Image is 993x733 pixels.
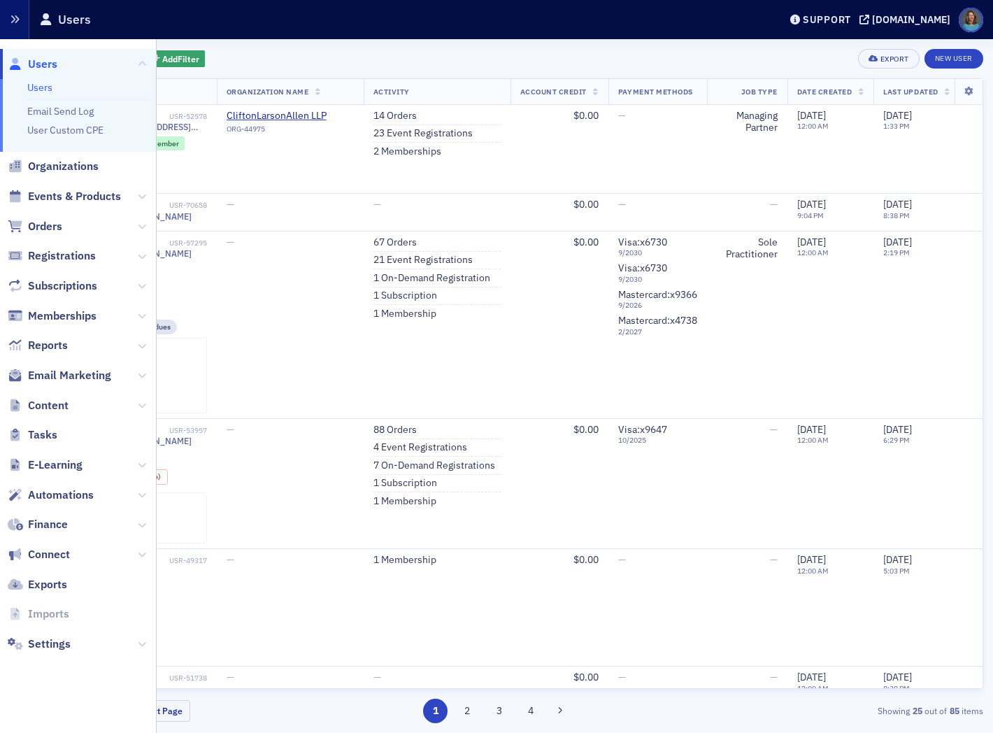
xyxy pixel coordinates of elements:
button: [DOMAIN_NAME] [859,15,955,24]
a: 1 On-Demand Registration [373,272,490,285]
time: 12:00 AM [797,435,829,445]
a: Organizations [8,159,99,174]
span: 10 / 2025 [618,436,697,445]
a: Exports [8,577,67,592]
span: — [770,198,778,211]
span: [DATE] [797,236,826,248]
span: — [227,198,234,211]
span: Job Type [741,87,778,97]
div: USR-70658 [130,201,207,210]
span: Date Created [797,87,852,97]
span: $0.00 [573,236,599,248]
div: USR-52578 [130,112,207,121]
span: Exports [28,577,67,592]
a: New User [924,49,983,69]
span: [DATE] [883,198,912,211]
a: Settings [8,636,71,652]
a: 1 Membership [373,554,436,567]
span: Mastercard : x4738 [618,314,697,327]
time: 8:38 PM [883,683,910,693]
span: Account Credit [520,87,587,97]
span: 9 / 2026 [618,301,697,310]
button: 1 [423,699,448,723]
span: [DATE] [797,109,826,122]
div: Support [803,13,851,26]
span: $0.00 [573,671,599,683]
div: Showing out of items [669,704,983,717]
span: [DATE] [797,671,826,683]
div: Export [880,55,909,63]
span: Automations [28,488,94,503]
a: Email Send Log [27,105,94,118]
time: 5:03 PM [883,566,910,576]
span: — [618,109,626,122]
a: Content [8,398,69,413]
span: — [227,236,234,248]
span: Settings [28,636,71,652]
span: [DATE] [797,198,826,211]
span: $0.00 [573,109,599,122]
span: Visa : x9647 [618,423,667,436]
a: Registrations [8,248,96,264]
a: 21 Event Registrations [373,254,473,266]
a: 88 Orders [373,424,417,436]
span: Mastercard : x9366 [618,288,697,301]
div: Sole Practitioner [717,236,778,261]
a: 1 Membership [373,308,436,320]
a: Imports [8,606,69,622]
span: — [373,198,381,211]
span: Finance [28,517,68,532]
span: — [227,553,234,566]
span: [DATE] [883,671,912,683]
a: 1 Subscription [373,290,437,302]
span: CPA Member [136,138,179,148]
a: 23 Event Registrations [373,127,473,140]
a: 67 Orders [373,236,417,249]
a: Reports [8,338,68,353]
div: USR-51738 [169,674,207,683]
div: USR-57295 [130,239,207,248]
span: $0.00 [573,423,599,436]
div: [DOMAIN_NAME] [872,13,950,26]
time: 12:00 AM [797,248,829,257]
span: Organization Name [227,87,309,97]
a: 2 Memberships [373,145,441,158]
a: Memberships [8,308,97,324]
a: Tasks [8,427,57,443]
a: E-Learning [8,457,83,473]
span: $0.00 [573,553,599,566]
span: [DATE] [797,553,826,566]
span: Profile [959,8,983,32]
span: [DATE] [797,423,826,436]
strong: 25 [910,704,924,717]
a: Subscriptions [8,278,97,294]
span: Organizations [28,159,99,174]
a: 7 On-Demand Registrations [373,460,495,472]
span: 9 / 2030 [618,248,697,257]
time: 9:04 PM [797,211,824,220]
time: 2:19 PM [883,248,910,257]
span: Orders [28,219,62,234]
span: E-Learning [28,457,83,473]
span: Last Updated [883,87,938,97]
time: 12:00 AM [797,566,829,576]
span: [DATE] [883,553,912,566]
span: Memberships [28,308,97,324]
span: Add Filter [162,52,199,65]
span: [DATE] [883,236,912,248]
time: 8:38 PM [883,211,910,220]
span: Visa : x6730 [618,262,667,274]
span: 2 / 2027 [618,327,697,336]
a: CliftonLarsonAllen LLP [227,110,354,122]
time: 12:00 AM [797,121,829,131]
span: Email Marketing [28,368,111,383]
a: Events & Products [8,189,121,204]
a: User Custom CPE [27,124,103,136]
button: 4 [519,699,543,723]
button: Export [858,49,919,69]
a: Orders [8,219,62,234]
button: 2 [455,699,480,723]
span: Reports [28,338,68,353]
span: — [227,423,234,436]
